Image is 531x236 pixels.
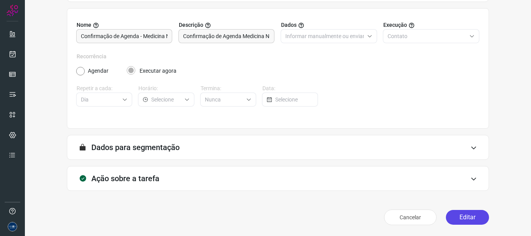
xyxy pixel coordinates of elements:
label: Repetir a cada: [77,84,132,93]
span: Descrição [179,21,203,29]
span: Execução [383,21,407,29]
label: Executar agora [140,67,176,75]
label: Agendar [88,67,108,75]
h3: Ação sobre a tarefa [91,174,159,183]
label: Data: [262,84,318,93]
input: Selecione [151,93,181,106]
label: Termina: [201,84,256,93]
img: Logo [7,5,18,16]
img: d06bdf07e729e349525d8f0de7f5f473.png [8,222,17,231]
input: Selecione [275,93,313,106]
input: Selecione [205,93,243,106]
label: Horário: [138,84,194,93]
span: Dados [281,21,297,29]
input: Selecione [81,93,119,106]
input: Selecione o tipo de envio [285,30,364,43]
input: Selecione o tipo de envio [388,30,466,43]
button: Editar [446,210,489,225]
button: Cancelar [384,210,437,225]
h3: Dados para segmentação [91,143,180,152]
label: Recorrência [77,52,479,61]
span: Nome [77,21,91,29]
input: Forneça uma breve descrição da sua tarefa. [183,30,270,43]
input: Digite o nome para a sua tarefa. [81,30,168,43]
